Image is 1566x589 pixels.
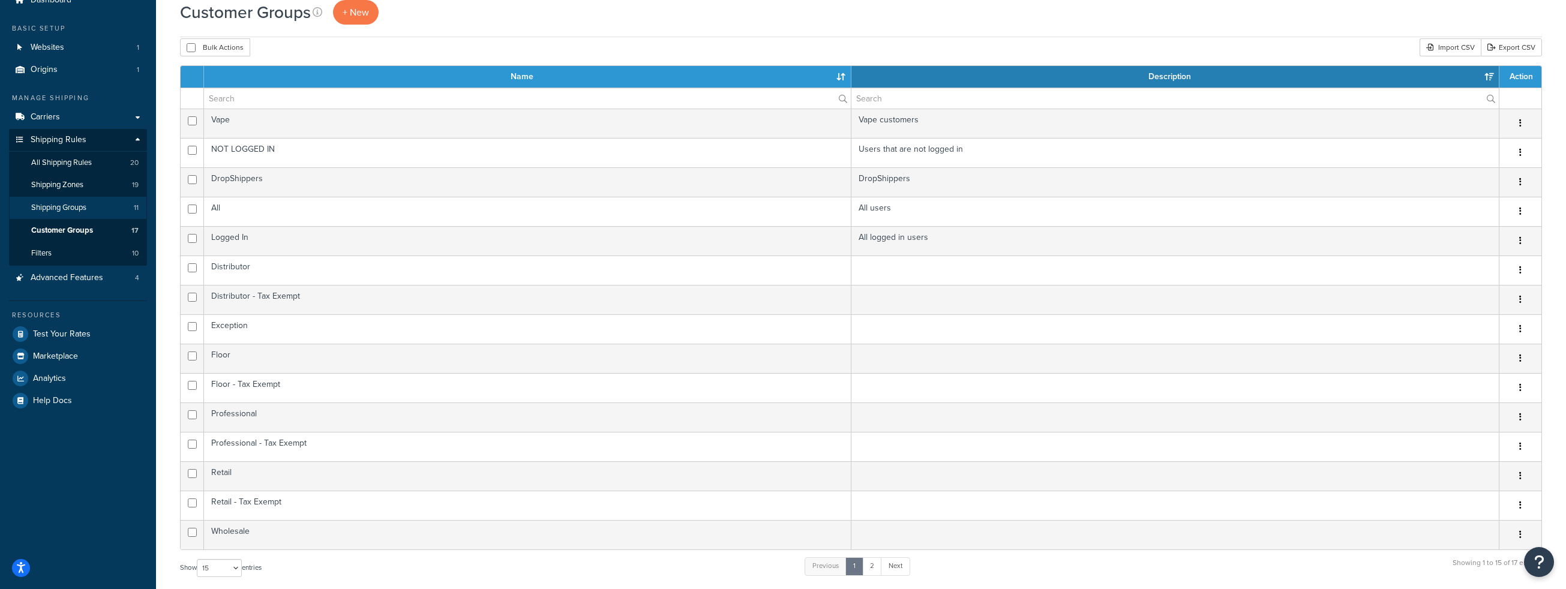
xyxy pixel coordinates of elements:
div: Basic Setup [9,23,147,34]
span: 1 [137,43,139,53]
select: Showentries [197,559,242,577]
span: 4 [135,273,139,283]
h1: Customer Groups [180,1,311,24]
a: Test Your Rates [9,323,147,345]
li: Shipping Zones [9,174,147,196]
span: Shipping Rules [31,135,86,145]
td: Vape customers [851,109,1499,138]
td: Retail - Tax Exempt [204,491,851,520]
a: Shipping Groups 11 [9,197,147,219]
li: Shipping Groups [9,197,147,219]
a: Marketplace [9,345,147,367]
li: Websites [9,37,147,59]
div: Manage Shipping [9,93,147,103]
a: Filters 10 [9,242,147,265]
span: Advanced Features [31,273,103,283]
a: Shipping Rules [9,129,147,151]
td: Wholesale [204,520,851,549]
a: Next [881,557,910,575]
span: All Shipping Rules [31,158,92,168]
td: Floor - Tax Exempt [204,373,851,402]
a: All Shipping Rules 20 [9,152,147,174]
td: All logged in users [851,226,1499,256]
li: Filters [9,242,147,265]
span: Filters [31,248,52,259]
td: Floor [204,344,851,373]
a: Carriers [9,106,147,128]
a: Help Docs [9,390,147,411]
a: Export CSV [1481,38,1542,56]
td: Logged In [204,226,851,256]
div: Import CSV [1420,38,1481,56]
span: Customer Groups [31,226,93,236]
th: Description: activate to sort column ascending [851,66,1499,88]
li: Advanced Features [9,267,147,289]
a: Previous [805,557,847,575]
td: Professional - Tax Exempt [204,432,851,461]
span: 10 [132,248,139,259]
a: Customer Groups 17 [9,220,147,242]
a: 2 [862,557,882,575]
a: 1 [845,557,863,575]
input: Search [851,88,1499,109]
span: + New [343,5,369,19]
th: Name: activate to sort column ascending [204,66,851,88]
input: Search [204,88,851,109]
td: NOT LOGGED IN [204,138,851,167]
div: Resources [9,310,147,320]
td: Retail [204,461,851,491]
button: Open Resource Center [1524,547,1554,577]
div: Showing 1 to 15 of 17 entries [1453,556,1542,582]
span: Test Your Rates [33,329,91,339]
span: 11 [134,203,139,213]
label: Show entries [180,559,262,577]
span: Help Docs [33,396,72,406]
a: Websites 1 [9,37,147,59]
span: 17 [131,226,139,236]
td: Exception [204,314,851,344]
a: Analytics [9,368,147,389]
td: DropShippers [204,167,851,197]
button: Bulk Actions [180,38,250,56]
td: DropShippers [851,167,1499,197]
span: Shipping Zones [31,180,83,190]
span: 1 [137,65,139,75]
th: Action [1499,66,1541,88]
span: Analytics [33,374,66,384]
td: All [204,197,851,226]
td: All users [851,197,1499,226]
td: Professional [204,402,851,432]
span: Origins [31,65,58,75]
td: Distributor [204,256,851,285]
a: Shipping Zones 19 [9,174,147,196]
span: Marketplace [33,351,78,362]
span: Shipping Groups [31,203,86,213]
span: 20 [130,158,139,168]
a: Origins 1 [9,59,147,81]
span: Carriers [31,112,60,122]
li: Origins [9,59,147,81]
span: 19 [132,180,139,190]
li: Shipping Rules [9,129,147,266]
td: Distributor - Tax Exempt [204,285,851,314]
td: Users that are not logged in [851,138,1499,167]
a: Advanced Features 4 [9,267,147,289]
li: All Shipping Rules [9,152,147,174]
td: Vape [204,109,851,138]
li: Customer Groups [9,220,147,242]
span: Websites [31,43,64,53]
